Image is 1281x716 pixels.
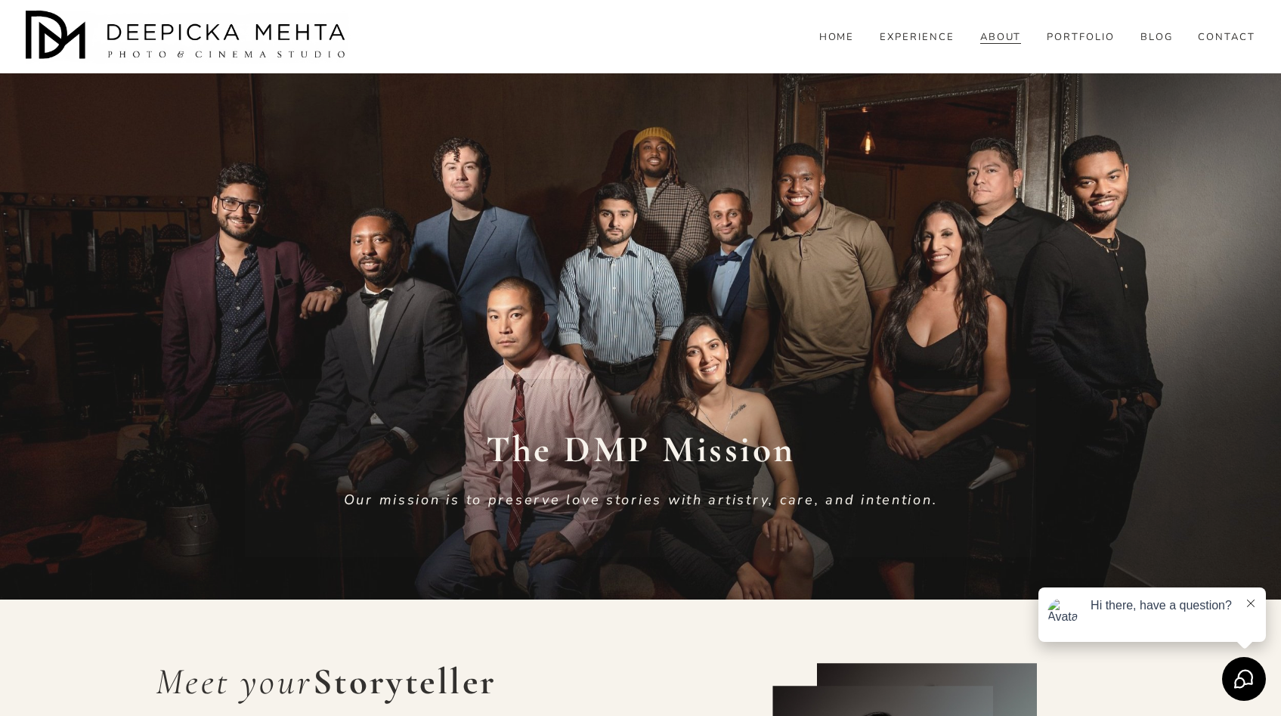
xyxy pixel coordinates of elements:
a: ABOUT [980,31,1022,45]
a: CONTACT [1198,31,1255,45]
em: Our mission is to preserve love stories with artistry, care, and intention. [344,491,938,509]
a: EXPERIENCE [880,31,955,45]
strong: The DMP Mission [486,426,796,472]
em: Meet your [156,659,313,704]
strong: Storyteller [313,659,497,704]
a: HOME [819,31,855,45]
span: BLOG [1140,32,1173,44]
img: Austin Wedding Photographer - Deepicka Mehta Photography &amp; Cinematography [26,11,351,64]
a: folder dropdown [1140,31,1173,45]
a: PORTFOLIO [1047,31,1115,45]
